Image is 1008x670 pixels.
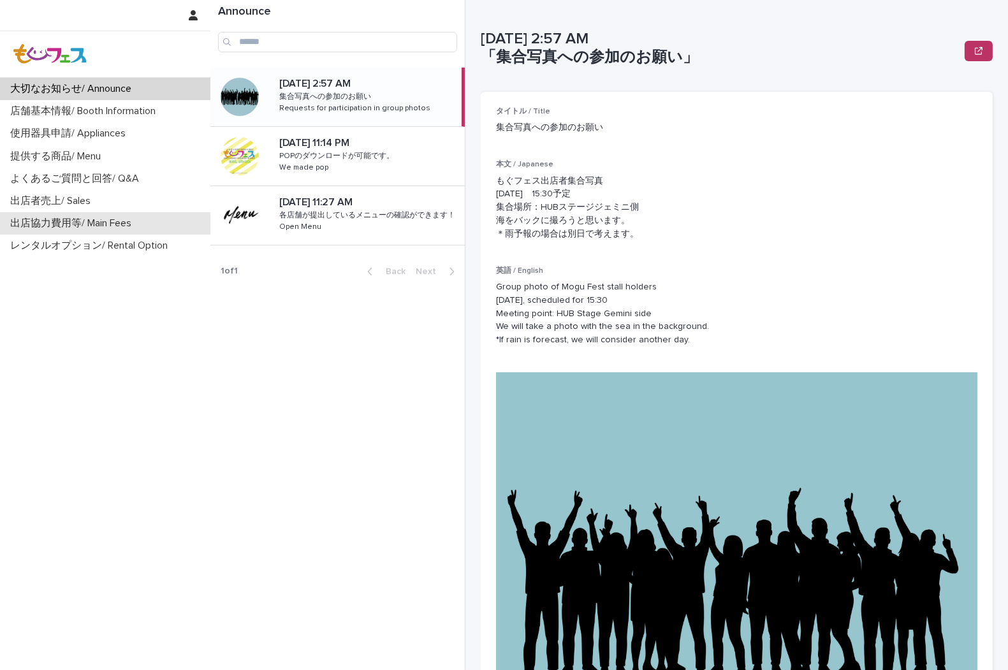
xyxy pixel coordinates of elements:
[5,217,142,229] p: 出店協力費用等/ Main Fees
[496,267,543,275] span: 英語 / English
[5,105,166,117] p: 店舗基本情報/ Booth Information
[218,32,457,52] input: Search
[218,5,457,19] h1: Announce
[279,161,331,172] p: We made pop
[357,266,411,277] button: Back
[5,173,149,185] p: よくあるご質問と回答/ Q&A
[279,220,324,231] p: Open Menu
[5,83,142,95] p: 大切なお知らせ/ Announce
[279,75,353,90] p: [DATE] 2:57 AM
[279,194,355,208] p: [DATE] 11:27 AM
[279,135,352,149] p: [DATE] 11:14 PM
[279,90,374,101] p: 集合写真への参加のお願い
[496,161,553,168] span: 本文 / Japanese
[210,186,465,245] a: [DATE] 11:27 AM[DATE] 11:27 AM 各店舗が提出しているメニューの確認ができます！各店舗が提出しているメニューの確認ができます！ Open MenuOpen Menu
[279,101,433,113] p: Requests for participation in group photos
[279,208,458,220] p: 各店舗が提出しているメニューの確認ができます！
[5,150,111,163] p: 提供する商品/ Menu
[496,108,550,115] span: タイトル / Title
[496,121,977,135] p: 集合写真への参加のお願い
[210,68,465,127] a: [DATE] 2:57 AM[DATE] 2:57 AM 集合写真への参加のお願い集合写真への参加のお願い Requests for participation in group photosR...
[5,127,136,140] p: 使用器具申請/ Appliances
[416,267,444,276] span: Next
[378,267,405,276] span: Back
[5,240,178,252] p: レンタルオプション/ Rental Option
[481,30,960,67] p: [DATE] 2:57 AM 「集合写真への参加のお願い」
[279,149,397,161] p: POPのダウンロードが可能です。
[411,266,465,277] button: Next
[5,195,101,207] p: 出店者売上/ Sales
[496,280,977,347] p: Group photo of Mogu Fest stall holders [DATE], scheduled for 15:30 Meeting point: HUB Stage Gemin...
[210,127,465,186] a: [DATE] 11:14 PM[DATE] 11:14 PM POPのダウンロードが可能です。POPのダウンロードが可能です。 We made popWe made pop
[496,175,977,241] p: もぐフェス出店者集合写真 [DATE] 15:30予定 集合場所：HUBステージジェミニ側 海をバックに撮ろうと思います。 ＊雨予報の場合は別日で考えます。
[10,41,91,67] img: Z8gcrWHQVC4NX3Wf4olx
[210,256,248,287] p: 1 of 1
